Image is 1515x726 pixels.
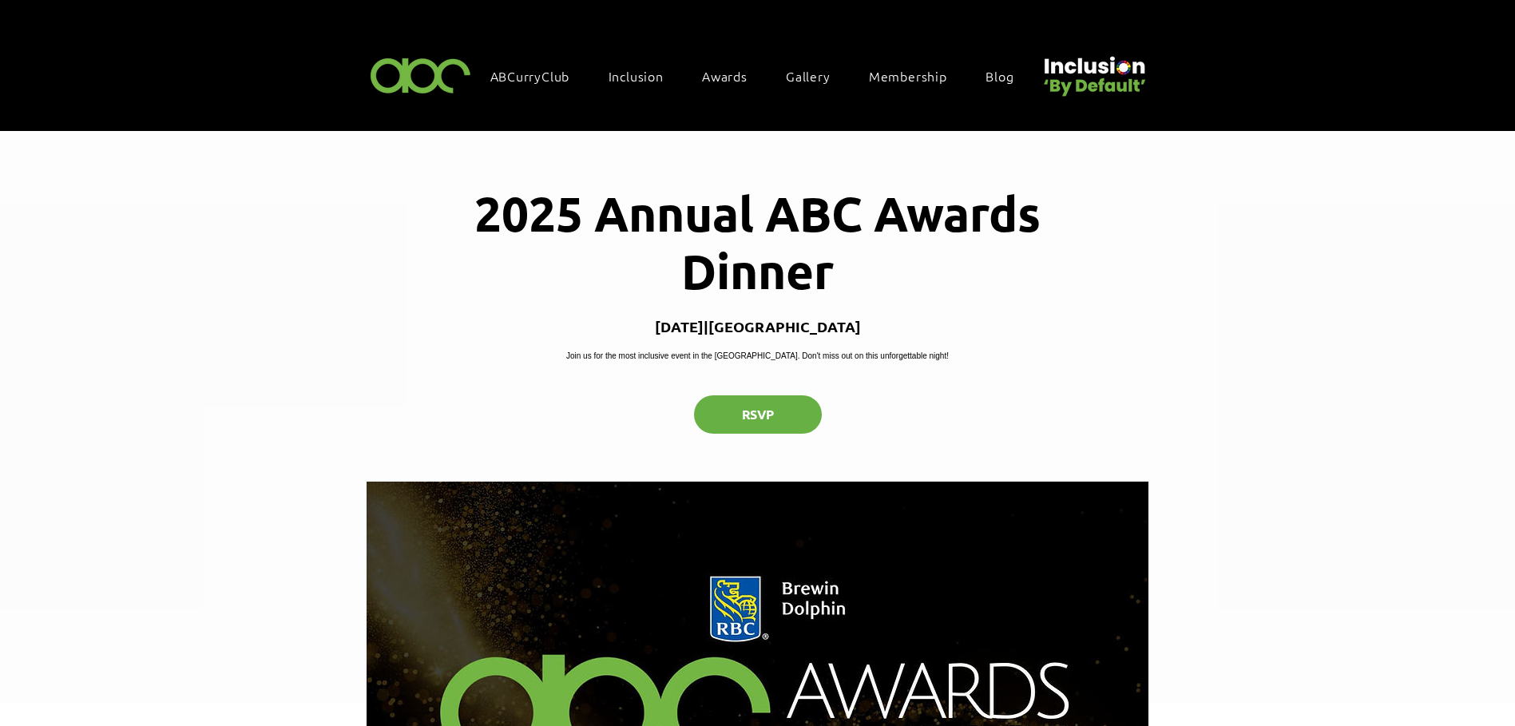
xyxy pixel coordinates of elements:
[708,317,861,335] p: [GEOGRAPHIC_DATA]
[978,59,1037,93] a: Blog
[566,350,949,362] p: Join us for the most inclusive event in the [GEOGRAPHIC_DATA]. Don't miss out on this unforgettab...
[655,317,704,335] p: [DATE]
[490,67,570,85] span: ABCurryClub
[986,67,1013,85] span: Blog
[1038,43,1148,98] img: Untitled design (22).png
[482,59,594,93] a: ABCurryClub
[482,59,1038,93] nav: Site
[694,395,822,434] button: RSVP
[694,59,771,93] div: Awards
[366,51,476,98] img: ABC-Logo-Blank-Background-01-01-2.png
[869,67,947,85] span: Membership
[786,67,831,85] span: Gallery
[609,67,664,85] span: Inclusion
[704,317,708,335] span: |
[778,59,855,93] a: Gallery
[861,59,971,93] a: Membership
[601,59,688,93] div: Inclusion
[421,184,1094,299] h1: 2025 Annual ABC Awards Dinner
[702,67,748,85] span: Awards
